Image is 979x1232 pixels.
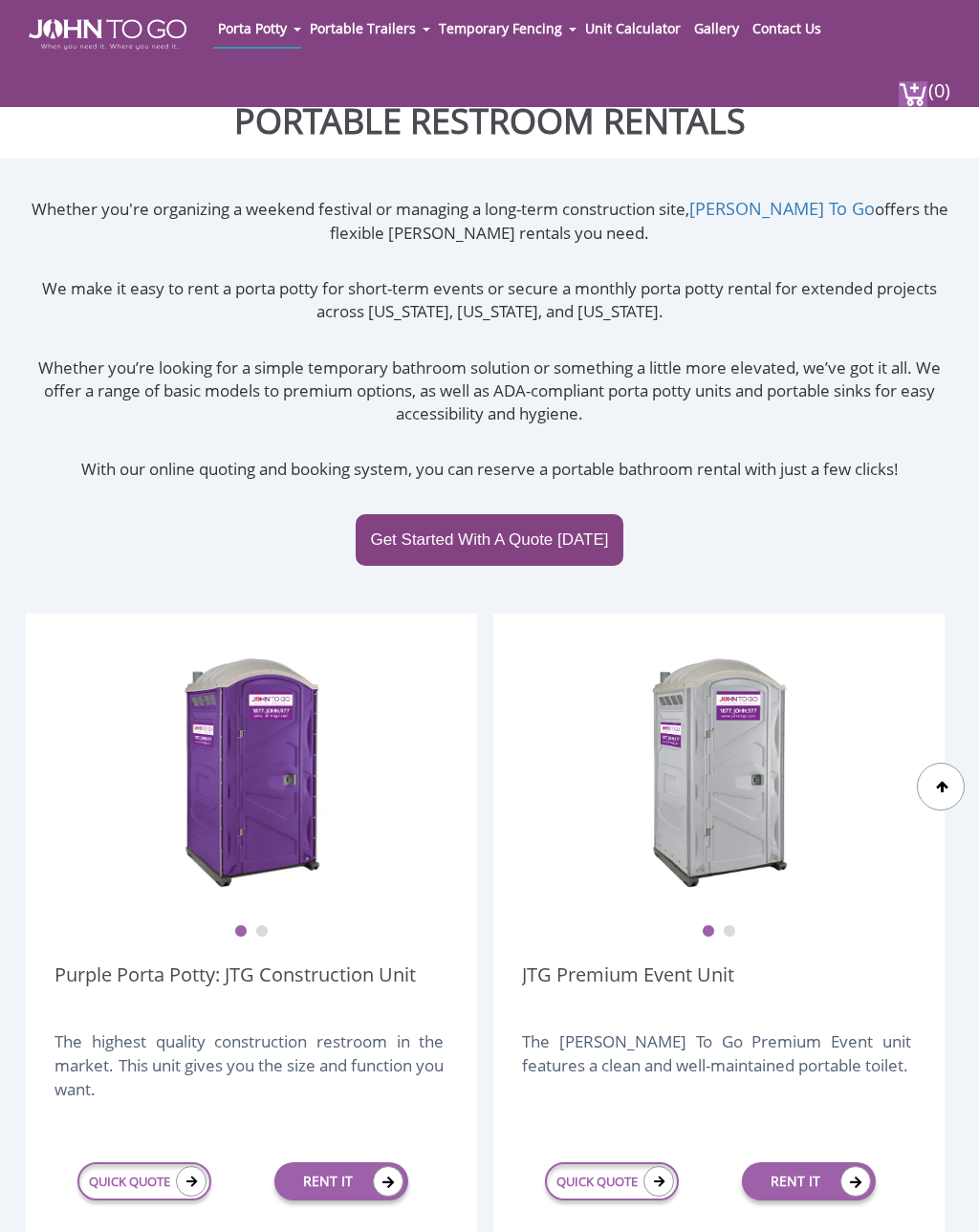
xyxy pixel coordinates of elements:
[927,62,950,103] span: (0)
[748,10,826,47] a: Contact Us
[54,962,416,1015] a: Purple Porta Potty: JTG Construction Unit
[580,10,685,47] a: Unit Calculator
[19,458,959,481] p: With our online quoting and booking system, you can reserve a portable bathroom rental with just ...
[702,925,715,939] button: 1 of 2
[274,1162,408,1200] a: RENT IT
[255,925,269,939] button: 2 of 2
[723,925,736,939] button: 2 of 2
[522,962,734,1015] a: JTG Premium Event Unit
[903,1156,979,1232] button: Live Chat
[742,1162,876,1200] a: RENT IT
[19,357,959,426] p: Whether you’re looking for a simple temporary bathroom solution or something a little more elevat...
[19,277,959,324] p: We make it easy to rent a porta potty for short-term events or secure a monthly porta potty renta...
[689,10,744,47] a: Gallery
[54,1029,444,1121] div: The highest quality construction restroom in the market. This unit gives you the size and functio...
[545,1162,679,1200] a: QUICK QUOTE
[19,197,959,245] p: Whether you're organizing a weekend festival or managing a long-term construction site, offers th...
[356,514,622,566] a: Get Started With A Quote [DATE]
[305,10,421,47] a: Portable Trailers
[29,19,186,50] img: JOHN to go
[899,81,927,107] img: cart a
[213,10,292,47] a: Porta Potty
[689,197,875,220] a: [PERSON_NAME] To Go
[522,1029,911,1121] div: The [PERSON_NAME] To Go Premium Event unit features a clean and well-maintained portable toilet.
[234,925,248,939] button: 1 of 2
[434,10,567,47] a: Temporary Fencing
